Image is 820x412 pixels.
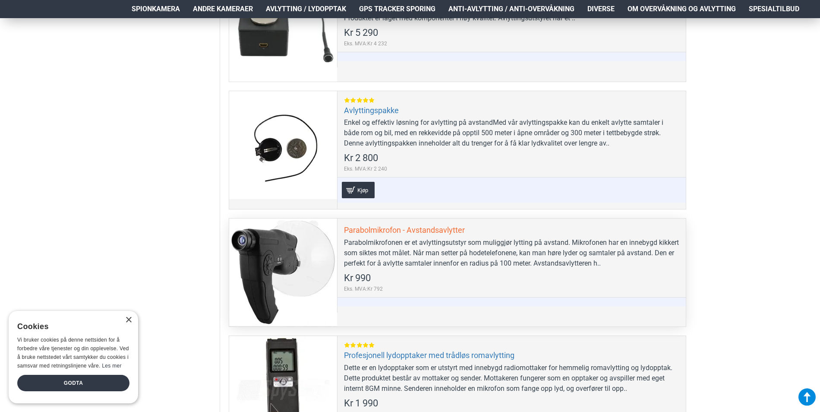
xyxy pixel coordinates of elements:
[266,4,346,14] span: Avlytting / Lydopptak
[17,337,129,368] span: Vi bruker cookies på denne nettsiden for å forbedre våre tjenester og din opplevelse. Ved å bruke...
[229,219,337,326] a: Parabolmikrofon - Avstandsavlytter Parabolmikrofon - Avstandsavlytter
[344,350,514,360] a: Profesjonell lydopptaker med trådløs romavlytting
[132,4,180,14] span: Spionkamera
[344,40,387,48] span: Eks. MVA:Kr 4 232
[344,28,378,38] span: Kr 5 290
[344,285,383,293] span: Eks. MVA:Kr 792
[448,4,574,14] span: Anti-avlytting / Anti-overvåkning
[344,165,387,173] span: Eks. MVA:Kr 2 240
[344,153,378,163] span: Kr 2 800
[125,317,132,323] div: Close
[344,225,465,235] a: Parabolmikrofon - Avstandsavlytter
[344,238,679,269] div: Parabolmikrofonen er et avlyttingsutstyr som muliggjør lytting på avstand. Mikrofonen har en inne...
[628,4,736,14] span: Om overvåkning og avlytting
[359,4,435,14] span: GPS Tracker Sporing
[17,375,129,391] div: Godta
[17,317,124,336] div: Cookies
[355,187,370,193] span: Kjøp
[344,363,679,394] div: Dette er en lydopptaker som er utstyrt med innebygd radiomottaker for hemmelig romavlytting og ly...
[229,91,337,199] a: Avlyttingspakke Avlyttingspakke
[344,399,378,408] span: Kr 1 990
[344,117,679,149] div: Enkel og effektiv løsning for avlytting på avstandMed vår avlyttingspakke kan du enkelt avlytte s...
[102,363,121,369] a: Les mer, opens a new window
[344,105,399,115] a: Avlyttingspakke
[344,273,371,283] span: Kr 990
[587,4,615,14] span: Diverse
[193,4,253,14] span: Andre kameraer
[749,4,799,14] span: Spesialtilbud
